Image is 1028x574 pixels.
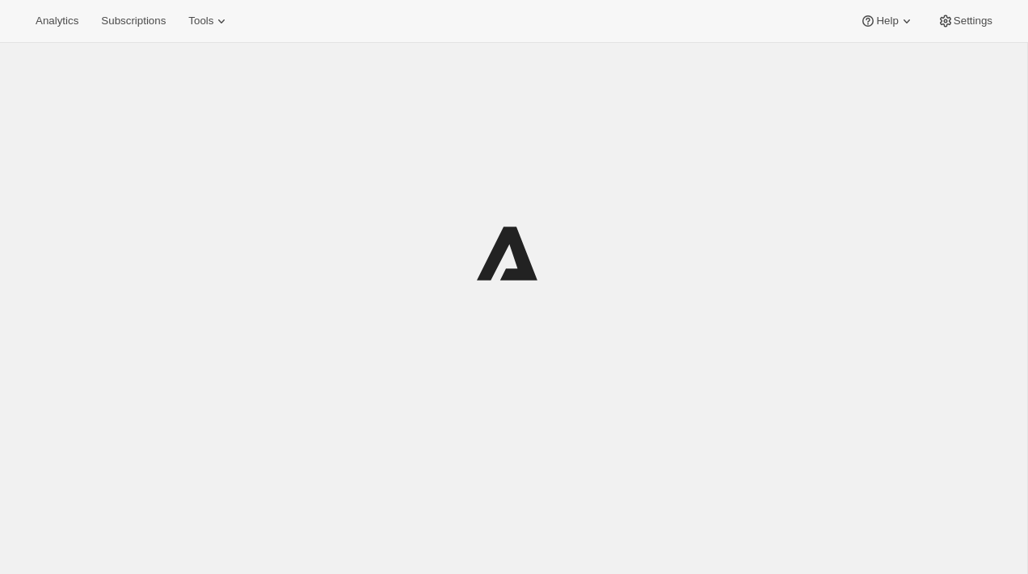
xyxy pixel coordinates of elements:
button: Tools [179,10,239,32]
span: Settings [954,15,992,27]
span: Help [876,15,898,27]
span: Tools [188,15,213,27]
button: Settings [928,10,1002,32]
button: Analytics [26,10,88,32]
span: Subscriptions [101,15,166,27]
button: Subscriptions [91,10,175,32]
span: Analytics [36,15,78,27]
button: Help [850,10,924,32]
